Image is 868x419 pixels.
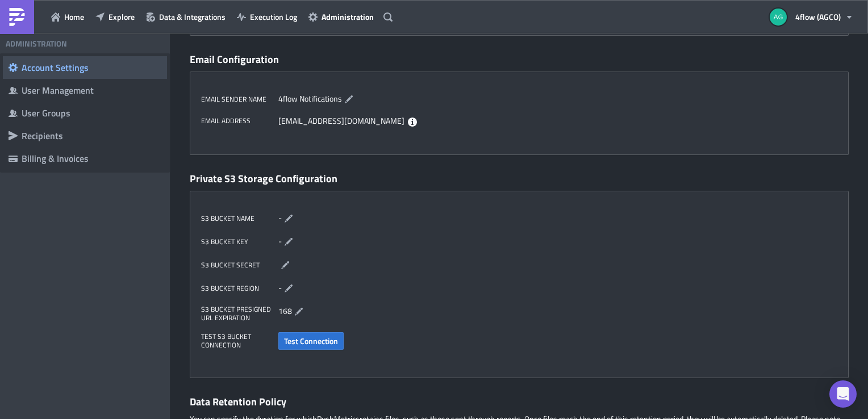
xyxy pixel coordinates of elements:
div: User Groups [22,107,161,119]
span: Data & Integrations [159,11,226,23]
button: Execution Log [231,8,303,26]
div: Private S3 Storage Configuration [190,172,849,185]
span: - [278,281,282,293]
label: Email Sender Name [201,93,278,106]
button: Administration [303,8,379,26]
span: - [278,234,282,246]
label: Email Address [201,116,278,127]
label: Test S3 Bucket Connection [201,332,278,350]
span: 4flow (AGCO) [795,11,841,23]
label: S3 Bucket Key [201,235,278,249]
span: Home [64,11,84,23]
span: Test Connection [284,335,338,347]
button: Explore [90,8,140,26]
button: 4flow (AGCO) [763,5,859,30]
div: Billing & Invoices [22,153,161,164]
h4: Administration [6,39,67,49]
div: Open Intercom Messenger [829,380,857,408]
button: Data & Integrations [140,8,231,26]
img: Avatar [769,7,788,27]
div: [EMAIL_ADDRESS][DOMAIN_NAME] [278,116,514,127]
span: 168 [278,304,292,316]
div: User Management [22,85,161,96]
label: S3 Bucket Name [201,212,278,225]
div: Data Retention Policy [190,395,849,408]
div: Recipients [22,130,161,141]
span: 4flow Notifications [278,92,342,104]
span: Execution Log [250,11,297,23]
span: - [278,211,282,223]
label: S3 Bucket Secret [201,258,278,272]
div: Account Settings [22,62,161,73]
span: Explore [108,11,135,23]
img: PushMetrics [8,8,26,26]
div: Email Configuration [190,53,849,66]
button: Home [45,8,90,26]
label: S3 Bucket Region [201,282,278,295]
span: Administration [322,11,374,23]
label: S3 Bucket Presigned URL expiration [201,305,278,322]
button: Test Connection [278,332,344,350]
